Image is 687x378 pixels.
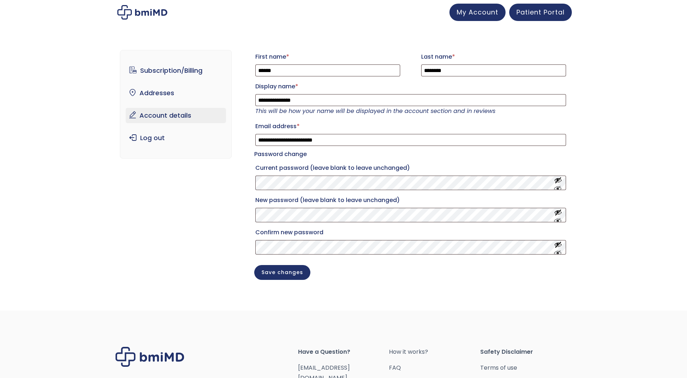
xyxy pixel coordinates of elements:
[126,63,226,78] a: Subscription/Billing
[254,265,310,280] button: Save changes
[554,241,562,254] button: Show password
[255,51,400,63] label: First name
[457,8,498,17] span: My Account
[126,108,226,123] a: Account details
[117,5,167,20] img: My account
[255,107,495,115] em: This will be how your name will be displayed in the account section and in reviews
[480,347,571,357] span: Safety Disclaimer
[421,51,566,63] label: Last name
[480,363,571,373] a: Terms of use
[254,149,307,159] legend: Password change
[298,347,389,357] span: Have a Question?
[516,8,565,17] span: Patient Portal
[126,85,226,101] a: Addresses
[116,347,184,367] img: Brand Logo
[255,162,566,174] label: Current password (leave blank to leave unchanged)
[554,209,562,222] button: Show password
[120,50,232,159] nav: Account pages
[449,4,506,21] a: My Account
[255,227,566,238] label: Confirm new password
[389,363,480,373] a: FAQ
[255,121,566,132] label: Email address
[509,4,572,21] a: Patient Portal
[255,194,566,206] label: New password (leave blank to leave unchanged)
[554,176,562,190] button: Show password
[126,130,226,146] a: Log out
[255,81,566,92] label: Display name
[389,347,480,357] a: How it works?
